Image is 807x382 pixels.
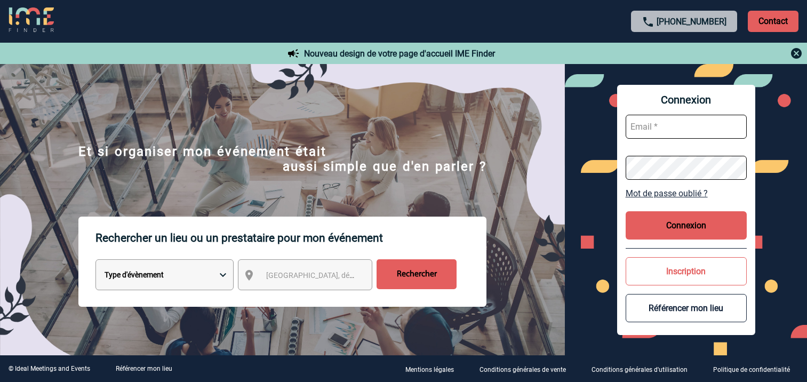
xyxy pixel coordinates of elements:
a: Mentions légales [397,364,471,374]
p: Conditions générales de vente [480,366,566,373]
a: [PHONE_NUMBER] [657,17,726,27]
a: Référencer mon lieu [116,365,172,372]
a: Politique de confidentialité [705,364,807,374]
p: Contact [748,11,798,32]
input: Rechercher [377,259,457,289]
p: Politique de confidentialité [713,366,790,373]
button: Connexion [626,211,747,240]
a: Mot de passe oublié ? [626,188,747,198]
p: Rechercher un lieu ou un prestataire pour mon événement [95,217,486,259]
button: Référencer mon lieu [626,294,747,322]
a: Conditions générales d'utilisation [583,364,705,374]
input: Email * [626,115,747,139]
span: Connexion [626,93,747,106]
div: © Ideal Meetings and Events [9,365,90,372]
span: [GEOGRAPHIC_DATA], département, région... [266,271,414,280]
p: Conditions générales d'utilisation [592,366,688,373]
button: Inscription [626,257,747,285]
p: Mentions légales [405,366,454,373]
a: Conditions générales de vente [471,364,583,374]
img: call-24-px.png [642,15,654,28]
